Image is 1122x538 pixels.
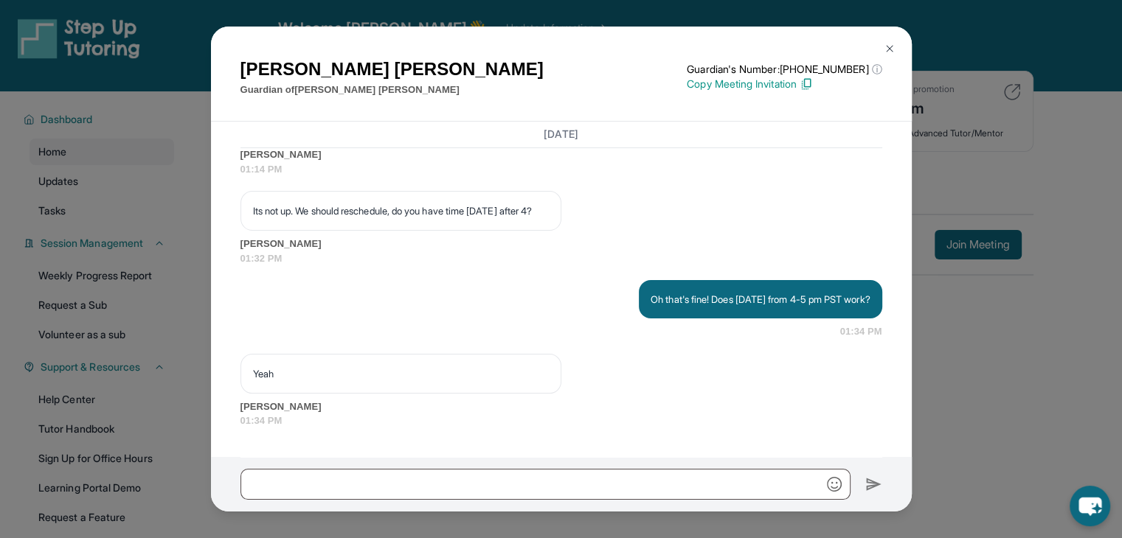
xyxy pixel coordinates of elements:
[800,77,813,91] img: Copy Icon
[687,77,882,91] p: Copy Meeting Invitation
[884,43,896,55] img: Close Icon
[240,127,882,142] h3: [DATE]
[827,477,842,492] img: Emoji
[865,475,882,493] img: Send icon
[240,399,882,414] span: [PERSON_NAME]
[253,366,549,381] p: Yeah
[871,62,882,77] span: ⓘ
[240,162,882,177] span: 01:14 PM
[240,413,882,428] span: 01:34 PM
[651,292,870,307] p: Oh that's fine! Does [DATE] from 4-5 pm PST work?
[687,62,882,77] p: Guardian's Number: [PHONE_NUMBER]
[240,56,544,83] h1: [PERSON_NAME] [PERSON_NAME]
[1070,486,1110,526] button: chat-button
[240,251,882,266] span: 01:32 PM
[240,237,882,251] span: [PERSON_NAME]
[253,203,549,218] p: Its not up. We should reschedule, do you have time [DATE] after 4?
[840,324,882,339] span: 01:34 PM
[240,147,882,162] span: [PERSON_NAME]
[240,83,544,97] p: Guardian of [PERSON_NAME] [PERSON_NAME]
